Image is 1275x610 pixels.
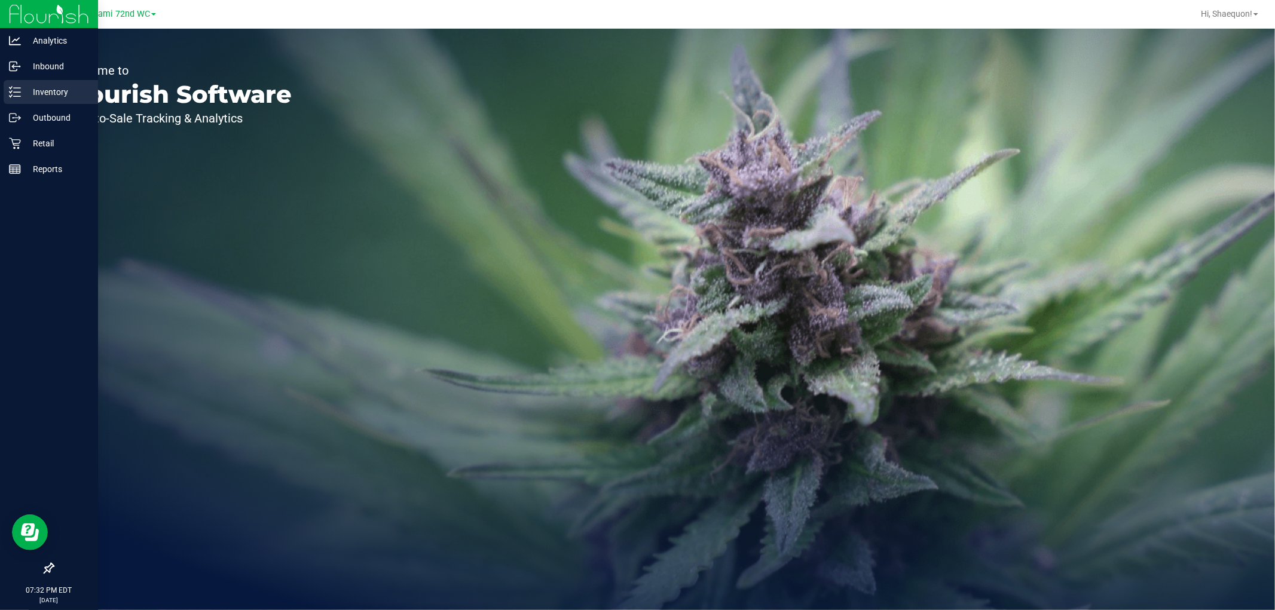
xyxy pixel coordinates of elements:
inline-svg: Retail [9,137,21,149]
inline-svg: Analytics [9,35,21,47]
p: Inventory [21,85,93,99]
span: Hi, Shaequon! [1201,9,1252,19]
p: Outbound [21,111,93,125]
p: Analytics [21,33,93,48]
iframe: Resource center [12,514,48,550]
inline-svg: Outbound [9,112,21,124]
p: Reports [21,162,93,176]
p: Inbound [21,59,93,73]
p: Seed-to-Sale Tracking & Analytics [65,112,292,124]
inline-svg: Reports [9,163,21,175]
p: [DATE] [5,596,93,605]
p: 07:32 PM EDT [5,585,93,596]
p: Retail [21,136,93,151]
inline-svg: Inventory [9,86,21,98]
inline-svg: Inbound [9,60,21,72]
p: Welcome to [65,65,292,76]
p: Flourish Software [65,82,292,106]
span: Miami 72nd WC [88,9,150,19]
